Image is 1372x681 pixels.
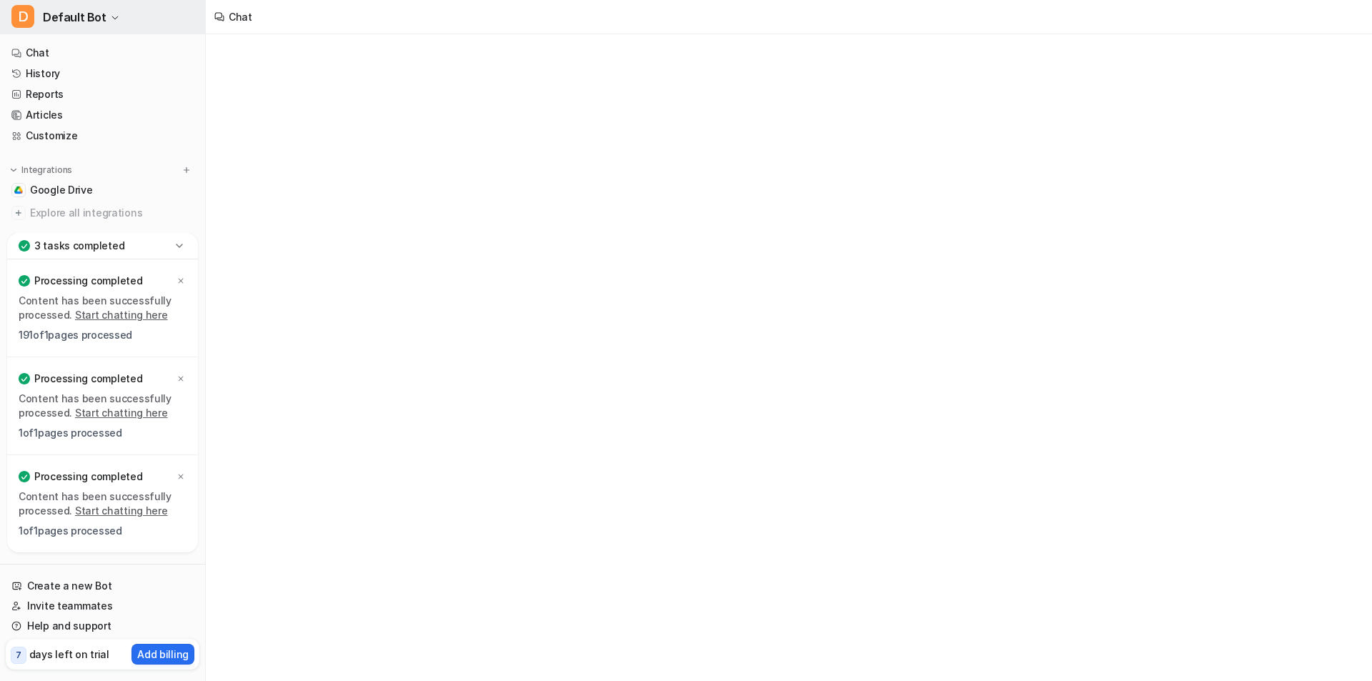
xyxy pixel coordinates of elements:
[75,504,168,517] a: Start chatting here
[6,576,199,596] a: Create a new Bot
[21,164,72,176] p: Integrations
[75,309,168,321] a: Start chatting here
[11,5,34,28] span: D
[34,372,142,386] p: Processing completed
[16,649,21,662] p: 7
[14,186,23,194] img: Google Drive
[19,489,187,518] p: Content has been successfully processed.
[6,105,199,125] a: Articles
[6,163,76,177] button: Integrations
[131,644,194,665] button: Add billing
[6,596,199,616] a: Invite teammates
[182,165,192,175] img: menu_add.svg
[19,392,187,420] p: Content has been successfully processed.
[34,469,142,484] p: Processing completed
[11,206,26,220] img: explore all integrations
[30,183,93,197] span: Google Drive
[229,9,252,24] div: Chat
[6,180,199,200] a: Google DriveGoogle Drive
[6,126,199,146] a: Customize
[6,43,199,63] a: Chat
[137,647,189,662] p: Add billing
[9,165,19,175] img: expand menu
[75,407,168,419] a: Start chatting here
[19,328,187,342] p: 191 of 1 pages processed
[6,203,199,223] a: Explore all integrations
[19,294,187,322] p: Content has been successfully processed.
[30,202,194,224] span: Explore all integrations
[6,64,199,84] a: History
[6,616,199,636] a: Help and support
[43,7,106,27] span: Default Bot
[29,647,109,662] p: days left on trial
[6,84,199,104] a: Reports
[34,239,124,253] p: 3 tasks completed
[19,426,187,440] p: 1 of 1 pages processed
[34,274,142,288] p: Processing completed
[19,524,187,538] p: 1 of 1 pages processed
